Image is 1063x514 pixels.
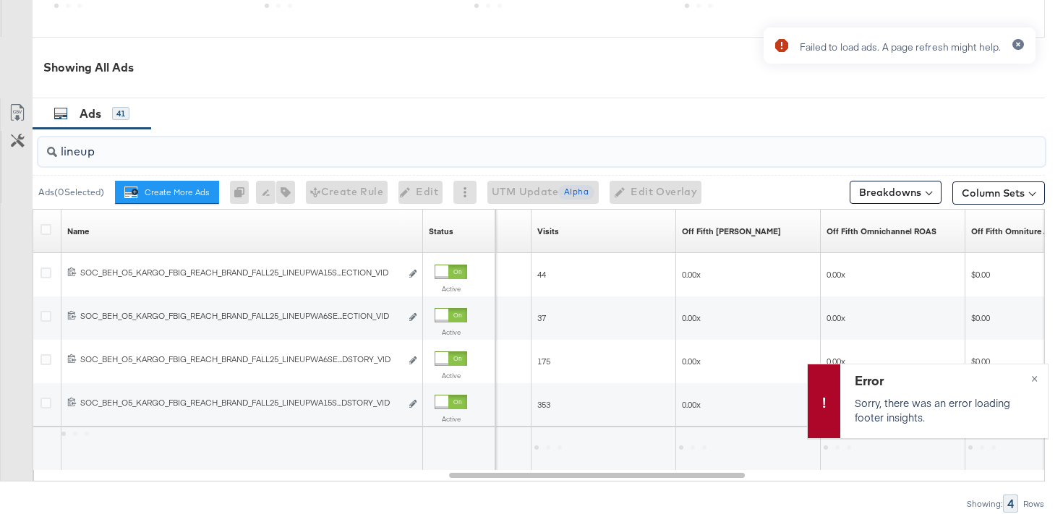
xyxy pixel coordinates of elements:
[537,269,546,280] span: 44
[435,284,467,294] label: Active
[800,40,1001,54] div: Failed to load ads. A page refresh might help.
[38,186,104,199] div: Ads ( 0 Selected)
[80,310,401,322] div: SOC_BEH_O5_KARGO_FBIG_REACH_BRAND_FALL25_LINEUPWA6SE...ECTION_VID
[429,226,453,237] a: Shows the current state of your Ad.
[435,327,467,337] label: Active
[537,399,550,410] span: 353
[682,356,701,367] span: 0.00x
[537,356,550,367] span: 175
[1023,499,1045,509] div: Rows
[80,267,401,278] div: SOC_BEH_O5_KARGO_FBIG_REACH_BRAND_FALL25_LINEUPWA15S...ECTION_VID
[435,371,467,380] label: Active
[67,226,89,237] a: Ad Name.
[435,414,467,424] label: Active
[80,397,401,408] div: SOC_BEH_O5_KARGO_FBIG_REACH_BRAND_FALL25_LINEUPWA15S...DSTORY_VID
[230,181,256,204] div: 0
[682,226,781,237] div: Off Fifth [PERSON_NAME]
[537,226,559,237] a: Omniture Visits
[966,499,1003,509] div: Showing:
[682,312,701,323] span: 0.00x
[80,354,401,365] div: SOC_BEH_O5_KARGO_FBIG_REACH_BRAND_FALL25_LINEUPWA6SE...DSTORY_VID
[682,226,781,237] a: 9/20 Update
[682,399,701,410] span: 0.00x
[57,132,955,160] input: Search Ad Name, ID or Objective
[80,106,101,121] span: Ads
[682,269,701,280] span: 0.00x
[537,312,546,323] span: 37
[1003,494,1018,513] div: 4
[67,226,89,237] div: Name
[537,226,559,237] div: Visits
[112,107,129,120] div: 41
[429,226,453,237] div: Status
[115,181,219,204] button: Create More Ads
[43,59,1045,76] div: Showing All Ads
